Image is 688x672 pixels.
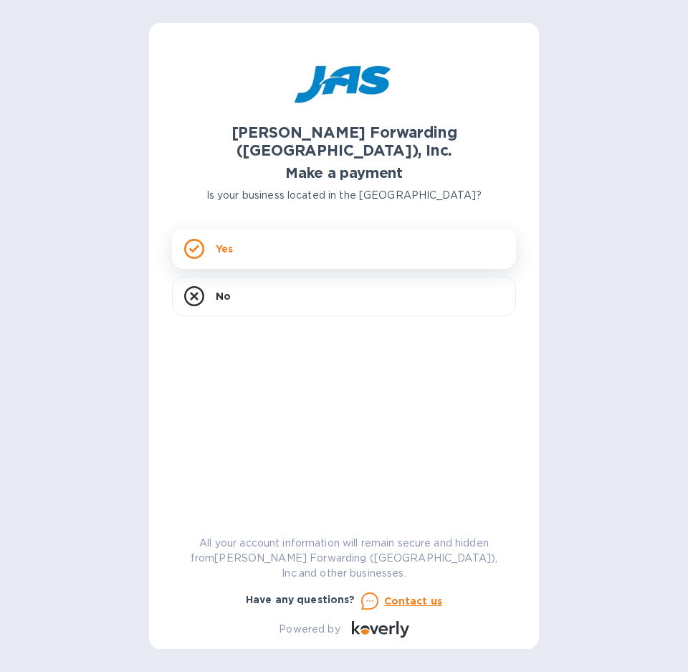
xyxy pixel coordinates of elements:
p: All your account information will remain secure and hidden from [PERSON_NAME] Forwarding ([GEOGRA... [172,536,516,581]
b: Have any questions? [246,594,355,605]
p: No [216,289,231,303]
p: Powered by [279,622,340,637]
p: Is your business located in the [GEOGRAPHIC_DATA]? [172,188,516,203]
p: Yes [216,242,233,256]
u: Contact us [384,595,443,607]
b: [PERSON_NAME] Forwarding ([GEOGRAPHIC_DATA]), Inc. [231,123,457,159]
h1: Make a payment [172,165,516,181]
